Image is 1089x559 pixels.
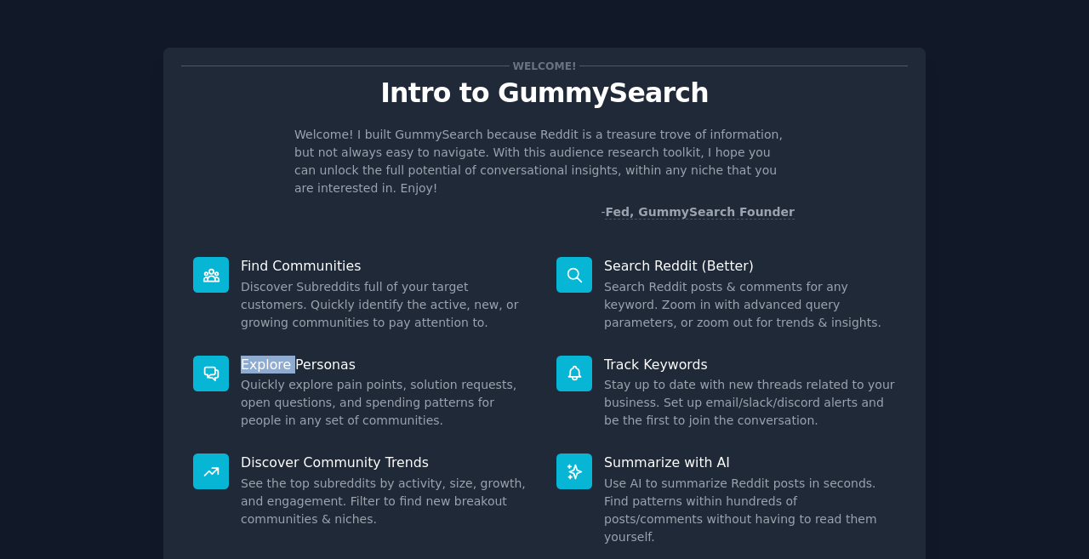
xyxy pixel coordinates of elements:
[601,203,795,221] div: -
[181,78,908,108] p: Intro to GummySearch
[241,475,533,528] dd: See the top subreddits by activity, size, growth, and engagement. Filter to find new breakout com...
[510,57,579,75] span: Welcome!
[604,475,896,546] dd: Use AI to summarize Reddit posts in seconds. Find patterns within hundreds of posts/comments with...
[241,376,533,430] dd: Quickly explore pain points, solution requests, open questions, and spending patterns for people ...
[604,278,896,332] dd: Search Reddit posts & comments for any keyword. Zoom in with advanced query parameters, or zoom o...
[604,257,896,275] p: Search Reddit (Better)
[241,453,533,471] p: Discover Community Trends
[604,376,896,430] dd: Stay up to date with new threads related to your business. Set up email/slack/discord alerts and ...
[294,126,795,197] p: Welcome! I built GummySearch because Reddit is a treasure trove of information, but not always ea...
[604,356,896,374] p: Track Keywords
[241,278,533,332] dd: Discover Subreddits full of your target customers. Quickly identify the active, new, or growing c...
[604,453,896,471] p: Summarize with AI
[241,356,533,374] p: Explore Personas
[241,257,533,275] p: Find Communities
[605,205,795,220] a: Fed, GummySearch Founder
